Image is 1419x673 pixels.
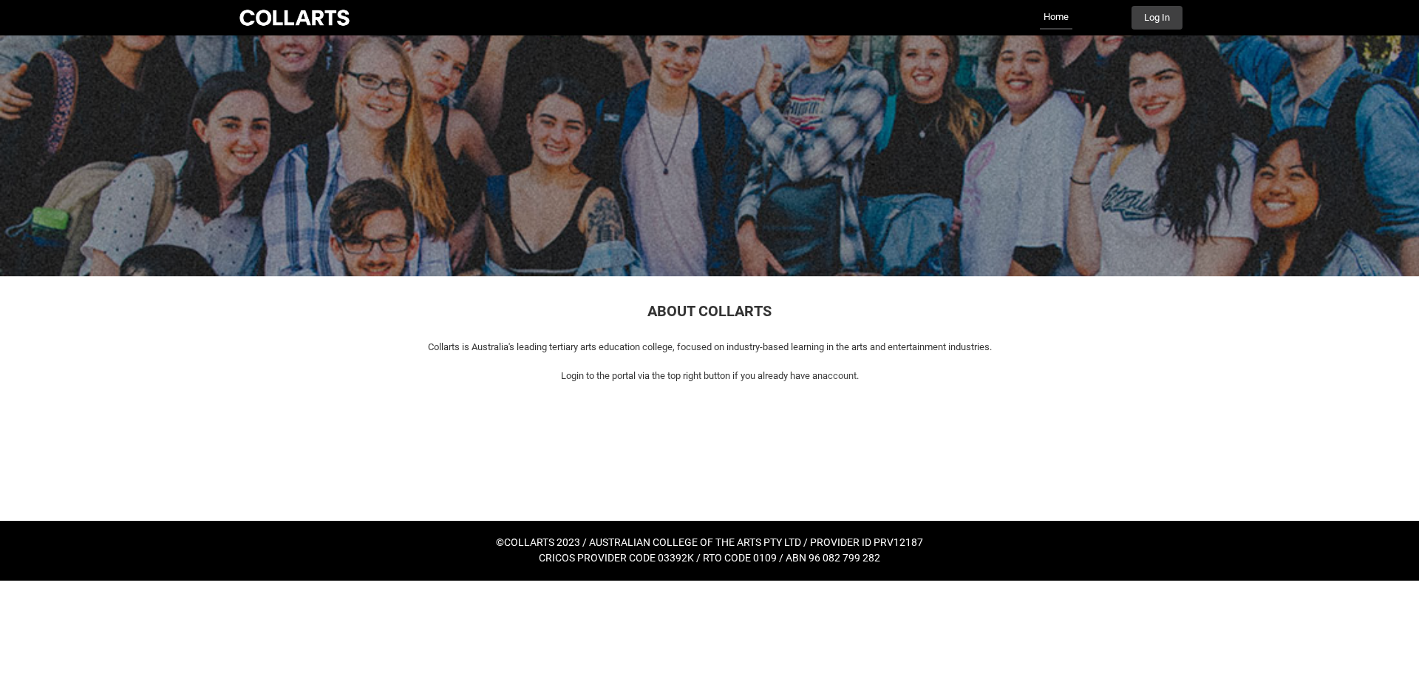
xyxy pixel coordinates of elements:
[823,370,859,381] span: account.
[245,340,1174,355] p: Collarts is Australia's leading tertiary arts education college, focused on industry-based learni...
[647,302,772,320] span: ABOUT COLLARTS
[245,369,1174,383] p: Login to the portal via the top right button if you already have an
[1040,6,1072,30] a: Home
[1132,6,1182,30] button: Log In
